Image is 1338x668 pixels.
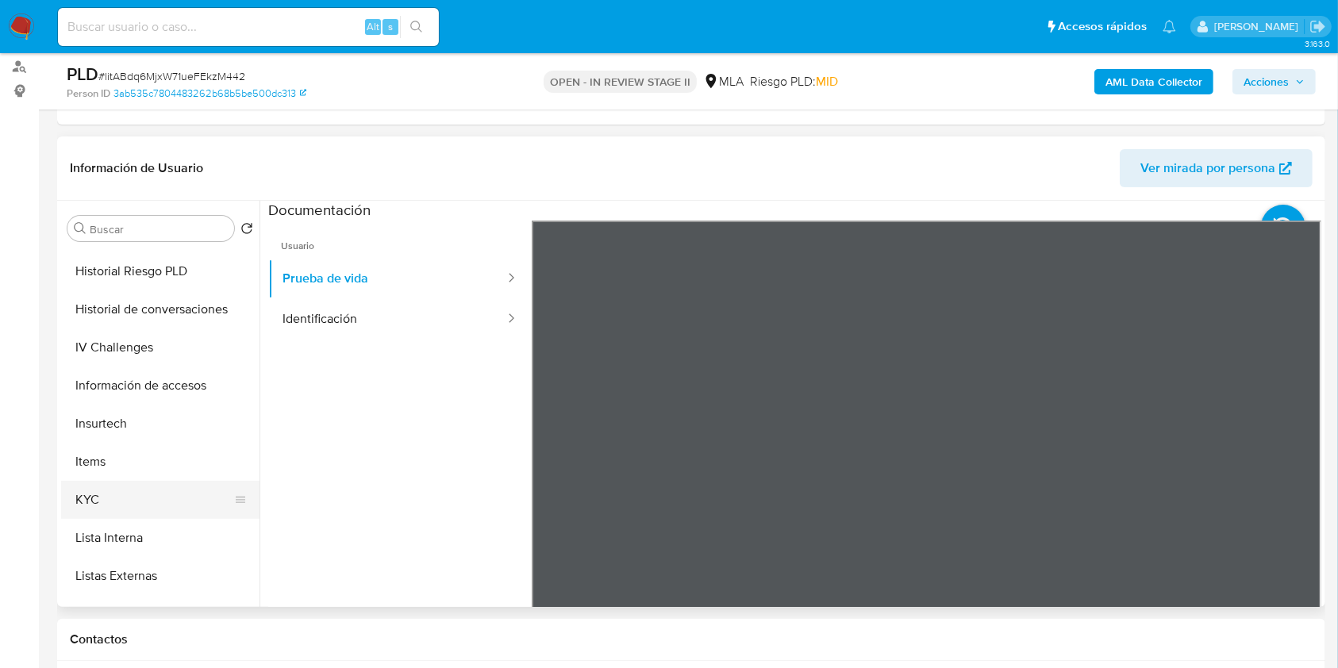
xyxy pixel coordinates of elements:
input: Buscar usuario o caso... [58,17,439,37]
input: Buscar [90,222,228,236]
button: search-icon [400,16,433,38]
span: Accesos rápidos [1058,18,1147,35]
button: Buscar [74,222,87,235]
h1: Información de Usuario [70,160,203,176]
span: s [388,19,393,34]
span: Acciones [1244,69,1289,94]
a: 3ab535c7804483262b68b5be500dc313 [113,86,306,101]
p: agustina.viggiano@mercadolibre.com [1214,19,1304,34]
button: Volver al orden por defecto [240,222,253,240]
p: OPEN - IN REVIEW STAGE II [544,71,697,93]
span: MID [816,72,838,90]
button: Lista Interna [61,519,260,557]
b: Person ID [67,86,110,101]
b: PLD [67,61,98,86]
span: # litABdq6MjxW71ueFEkzM442 [98,68,245,84]
button: Listas Externas [61,557,260,595]
button: Marcas AML [61,595,260,633]
a: Notificaciones [1163,20,1176,33]
button: AML Data Collector [1094,69,1213,94]
span: 3.163.0 [1305,37,1330,50]
span: Ver mirada por persona [1140,149,1275,187]
button: KYC [61,481,247,519]
button: Insurtech [61,405,260,443]
button: Historial Riesgo PLD [61,252,260,290]
button: Historial de conversaciones [61,290,260,328]
div: MLA [703,73,744,90]
a: Salir [1309,18,1326,35]
h1: Contactos [70,632,1313,647]
button: Items [61,443,260,481]
b: AML Data Collector [1105,69,1202,94]
span: Alt [367,19,379,34]
button: Ver mirada por persona [1120,149,1313,187]
button: Acciones [1232,69,1316,94]
span: Riesgo PLD: [750,73,838,90]
button: Información de accesos [61,367,260,405]
button: IV Challenges [61,328,260,367]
